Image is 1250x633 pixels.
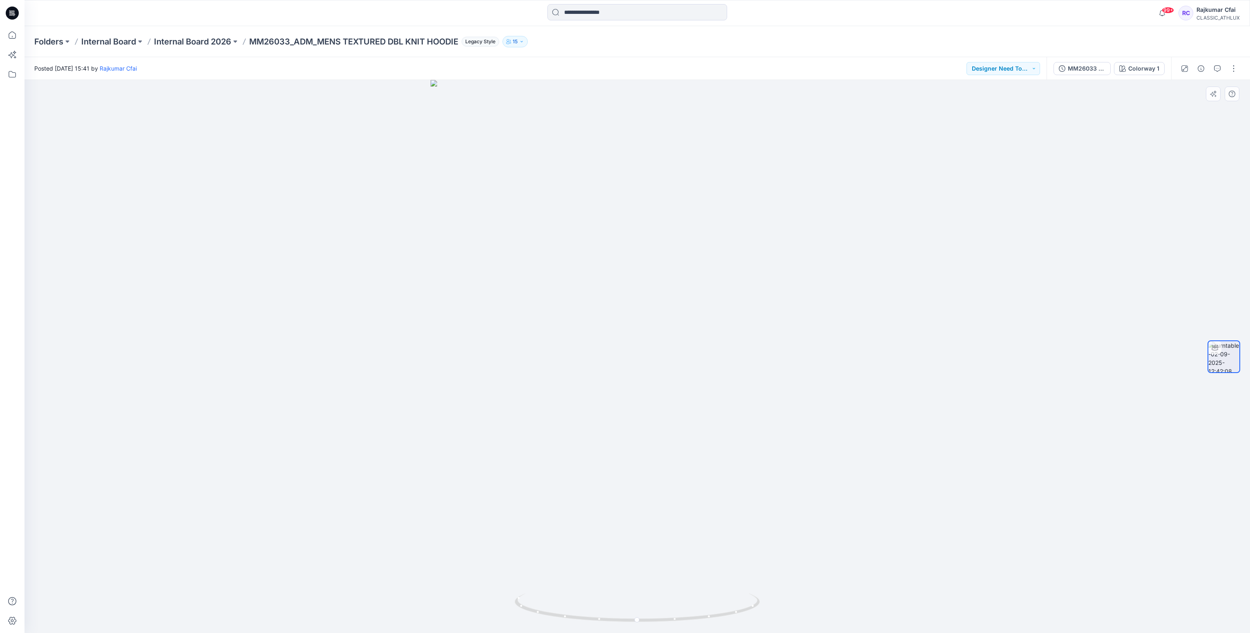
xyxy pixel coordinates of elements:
[1054,62,1111,75] button: MM26033 MENS TEXTURED DBL KNIT HOODIE
[1196,5,1240,15] div: Rajkumar Cfai
[1194,62,1208,75] button: Details
[34,36,63,47] a: Folders
[100,65,137,72] a: Rajkumar Cfai
[1128,64,1159,73] div: Colorway 1
[1114,62,1165,75] button: Colorway 1
[458,36,499,47] button: Legacy Style
[513,37,518,46] p: 15
[462,37,499,47] span: Legacy Style
[81,36,136,47] a: Internal Board
[1179,6,1193,20] div: RC
[249,36,458,47] p: MM26033_ADM_MENS TEXTURED DBL KNIT HOODIE
[154,36,231,47] a: Internal Board 2026
[1068,64,1105,73] div: MM26033 MENS TEXTURED DBL KNIT HOODIE
[502,36,528,47] button: 15
[1196,15,1240,21] div: CLASSIC_ATHLUX
[1208,341,1239,372] img: turntable-02-09-2025-12:42:08
[1162,7,1174,13] span: 99+
[34,64,137,73] span: Posted [DATE] 15:41 by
